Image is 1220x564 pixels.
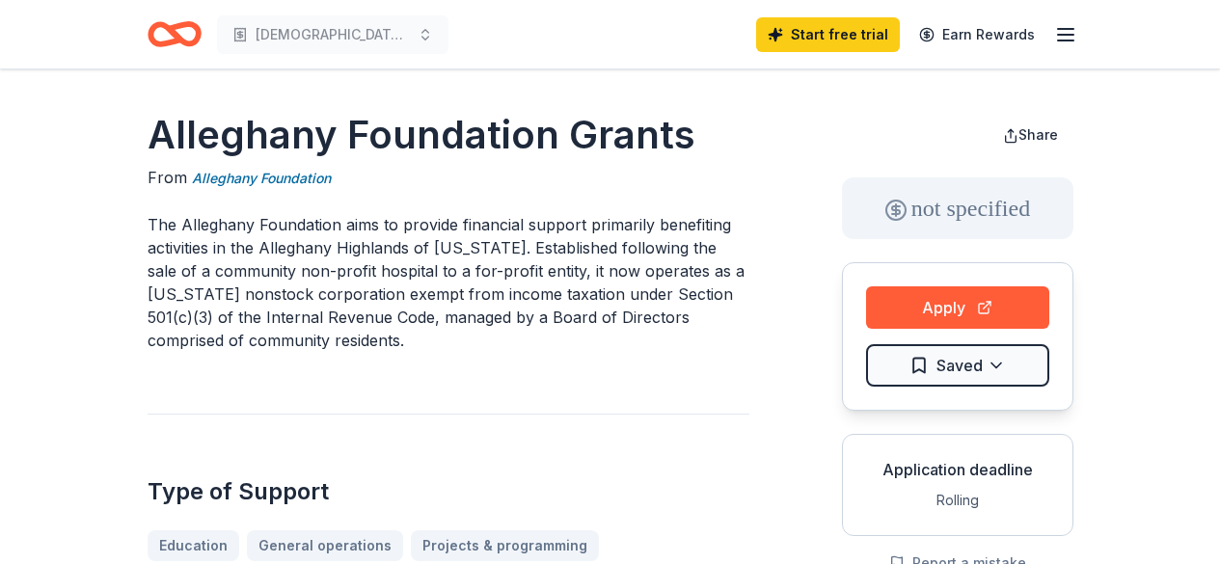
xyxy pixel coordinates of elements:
button: Saved [866,344,1049,387]
h2: Type of Support [148,476,749,507]
button: [DEMOGRAPHIC_DATA] Renovation Project to install new flooring, new double doors, and new lockers ... [217,15,448,54]
p: The Alleghany Foundation aims to provide financial support primarily benefiting activities in the... [148,213,749,352]
a: Earn Rewards [908,17,1046,52]
a: Projects & programming [411,530,599,561]
span: [DEMOGRAPHIC_DATA] Renovation Project to install new flooring, new double doors, and new lockers ... [256,23,410,46]
a: Alleghany Foundation [192,167,331,190]
h1: Alleghany Foundation Grants [148,108,749,162]
a: Start free trial [756,17,900,52]
button: Share [988,116,1073,154]
div: From [148,166,749,190]
div: Rolling [858,489,1057,512]
div: not specified [842,177,1073,239]
a: Education [148,530,239,561]
a: General operations [247,530,403,561]
span: Share [1018,126,1058,143]
span: Saved [936,353,983,378]
div: Application deadline [858,458,1057,481]
button: Apply [866,286,1049,329]
a: Home [148,12,202,57]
